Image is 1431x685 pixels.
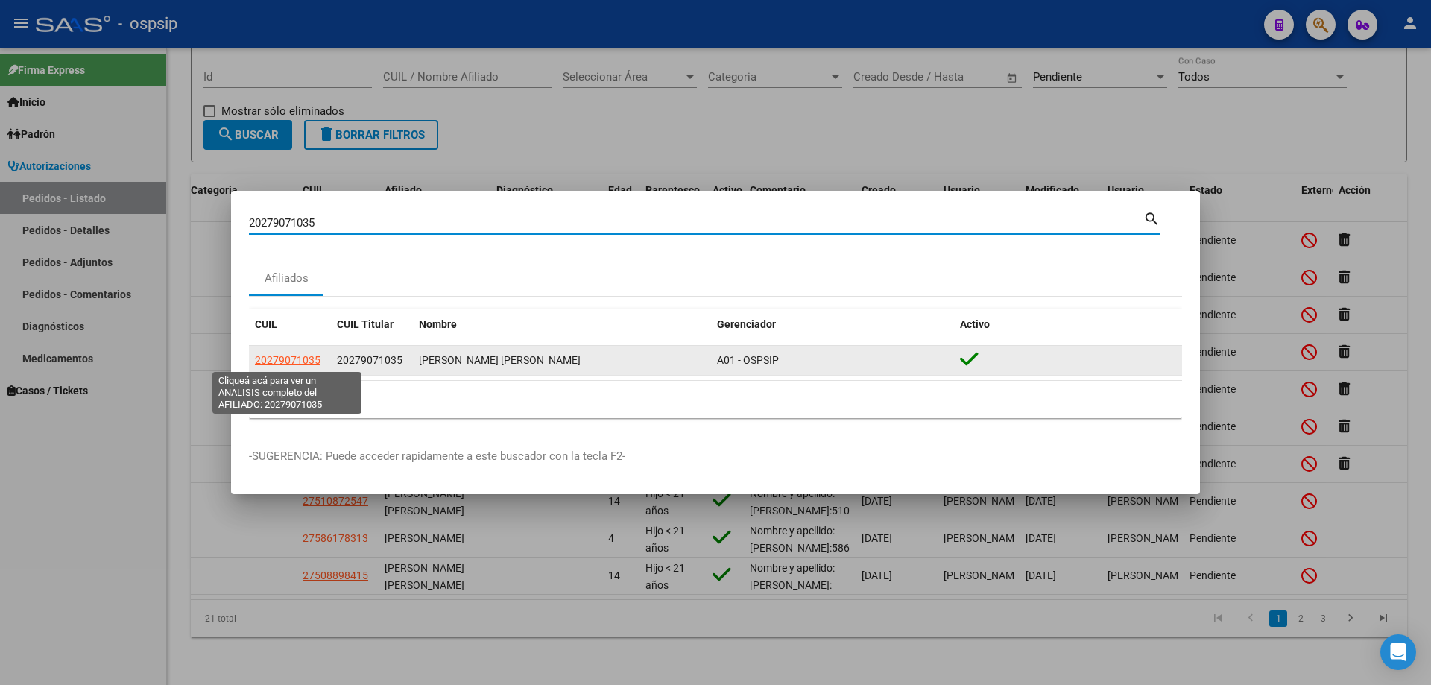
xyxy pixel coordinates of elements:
[954,309,1182,341] datatable-header-cell: Activo
[249,381,1182,418] div: 1 total
[419,352,705,369] div: [PERSON_NAME] [PERSON_NAME]
[717,318,776,330] span: Gerenciador
[1143,209,1160,227] mat-icon: search
[255,318,277,330] span: CUIL
[337,354,402,366] span: 20279071035
[255,354,320,366] span: 20279071035
[413,309,711,341] datatable-header-cell: Nombre
[249,448,1182,465] p: -SUGERENCIA: Puede acceder rapidamente a este buscador con la tecla F2-
[265,270,309,287] div: Afiliados
[337,318,394,330] span: CUIL Titular
[717,354,779,366] span: A01 - OSPSIP
[249,309,331,341] datatable-header-cell: CUIL
[711,309,954,341] datatable-header-cell: Gerenciador
[331,309,413,341] datatable-header-cell: CUIL Titular
[419,318,457,330] span: Nombre
[960,318,990,330] span: Activo
[1380,634,1416,670] div: Open Intercom Messenger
